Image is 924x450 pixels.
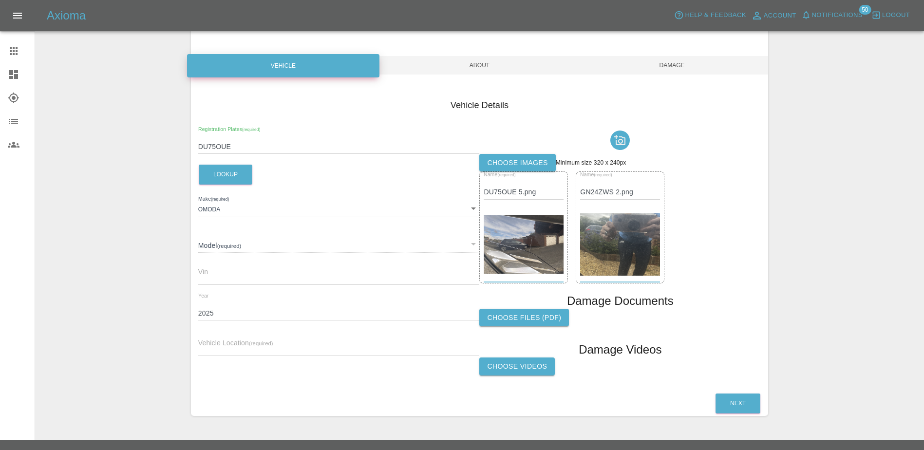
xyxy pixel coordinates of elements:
button: Next [716,394,760,413]
label: Choose files (pdf) [479,309,569,327]
span: Year [198,293,209,299]
span: Minimum size 320 x 240px [556,159,626,166]
span: Help & Feedback [685,10,746,21]
span: Logout [882,10,910,21]
label: Choose images [479,154,555,172]
button: Open drawer [6,4,29,27]
h5: Axioma [47,8,86,23]
label: Choose Videos [479,357,555,375]
small: (required) [594,173,612,177]
button: Logout [869,8,912,23]
span: Vehicle Location [198,339,273,347]
button: Notifications [799,8,865,23]
button: Help & Feedback [672,8,748,23]
span: About [383,56,576,75]
span: Name [580,172,612,178]
span: Name [484,172,516,178]
div: OMODA [198,200,480,217]
span: Account [764,10,796,21]
h4: Vehicle Details [198,99,761,112]
label: Make [198,195,229,203]
div: Vehicle [187,54,379,77]
small: (required) [249,340,273,346]
h1: Damage Videos [579,342,661,357]
span: Notifications [812,10,863,21]
h1: Damage Documents [567,293,674,309]
span: Registration Plates [198,126,260,132]
span: Damage [576,56,768,75]
a: Account [749,8,799,23]
small: (required) [211,197,229,201]
span: Vin [198,268,208,276]
small: (required) [498,173,516,177]
span: 50 [859,5,871,15]
button: Lookup [199,165,252,185]
small: (required) [242,127,260,131]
